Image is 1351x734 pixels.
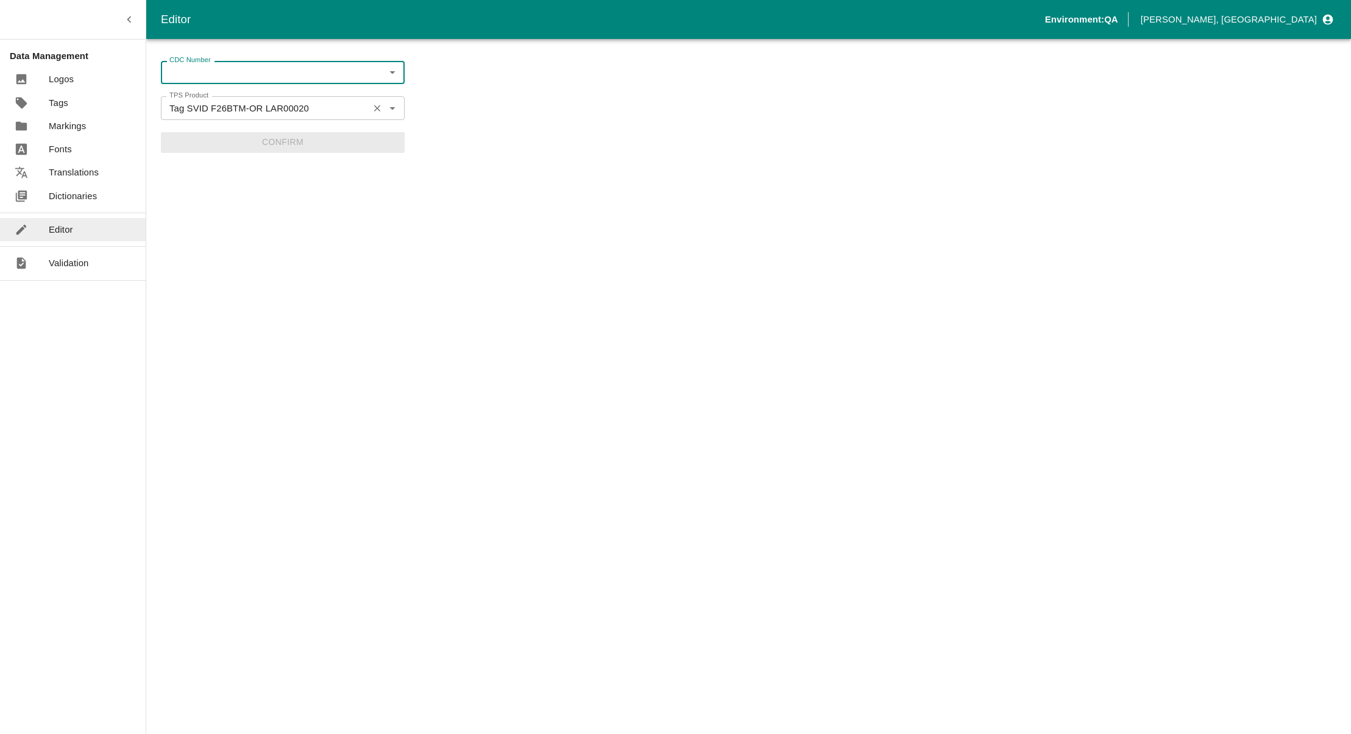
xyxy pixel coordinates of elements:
[1045,13,1118,26] p: Environment: QA
[169,91,208,101] label: TPS Product
[10,49,146,63] p: Data Management
[161,10,1045,29] div: Editor
[49,119,86,133] p: Markings
[49,143,72,156] p: Fonts
[1136,9,1336,30] button: profile
[49,189,97,203] p: Dictionaries
[385,65,400,80] button: Open
[169,55,211,65] label: CDC Number
[1141,13,1317,26] p: [PERSON_NAME], [GEOGRAPHIC_DATA]
[49,256,89,270] p: Validation
[49,223,73,236] p: Editor
[49,96,68,110] p: Tags
[49,166,99,179] p: Translations
[385,100,400,116] button: Open
[369,100,386,116] button: Clear
[49,72,74,86] p: Logos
